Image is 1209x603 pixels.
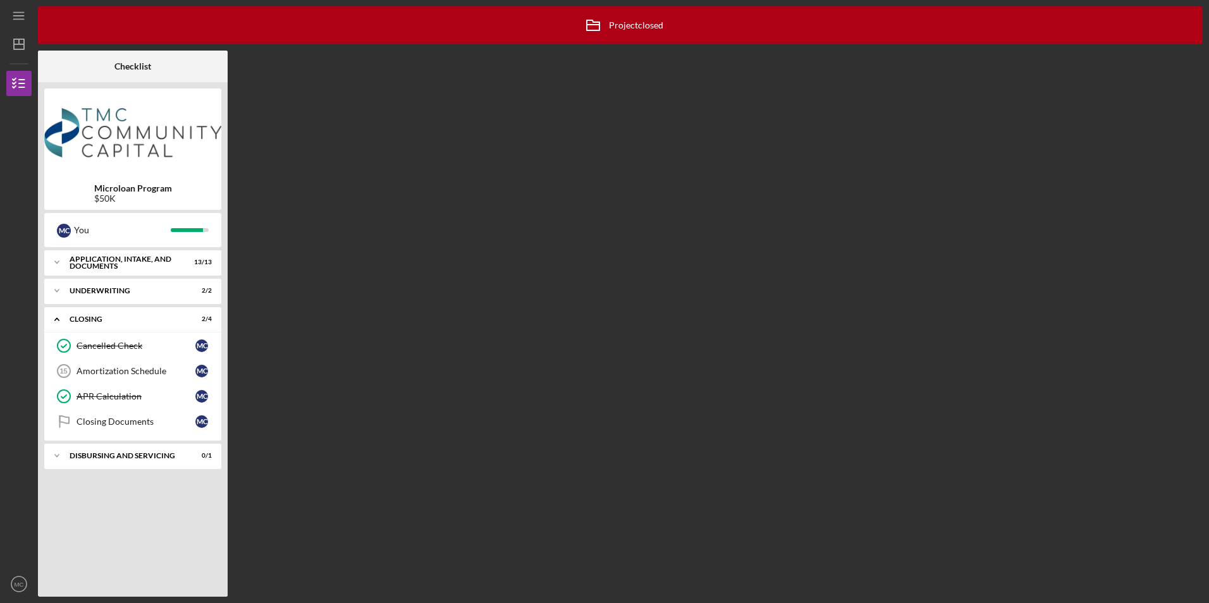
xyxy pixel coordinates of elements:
div: M C [195,339,208,352]
div: M C [57,224,71,238]
div: 13 / 13 [189,259,212,266]
text: MC [15,581,24,588]
div: Closing [70,315,180,323]
div: 2 / 4 [189,315,212,323]
b: Microloan Program [94,183,172,193]
button: MC [6,571,32,597]
div: M C [195,365,208,377]
div: Cancelled Check [77,341,195,351]
a: APR CalculationMC [51,384,215,409]
div: M C [195,390,208,403]
div: 0 / 1 [189,452,212,460]
a: Cancelled CheckMC [51,333,215,358]
div: $50K [94,193,172,204]
div: Disbursing and Servicing [70,452,180,460]
img: Product logo [44,95,221,171]
tspan: 15 [59,367,67,375]
div: APR Calculation [77,391,195,401]
div: M C [195,415,208,428]
div: Underwriting [70,287,180,295]
b: Checklist [114,61,151,71]
div: Amortization Schedule [77,366,195,376]
div: 2 / 2 [189,287,212,295]
div: You [74,219,171,241]
div: Closing Documents [77,417,195,427]
div: Project closed [577,9,663,41]
a: Closing DocumentsMC [51,409,215,434]
div: Application, Intake, and Documents [70,255,180,270]
a: 15Amortization ScheduleMC [51,358,215,384]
